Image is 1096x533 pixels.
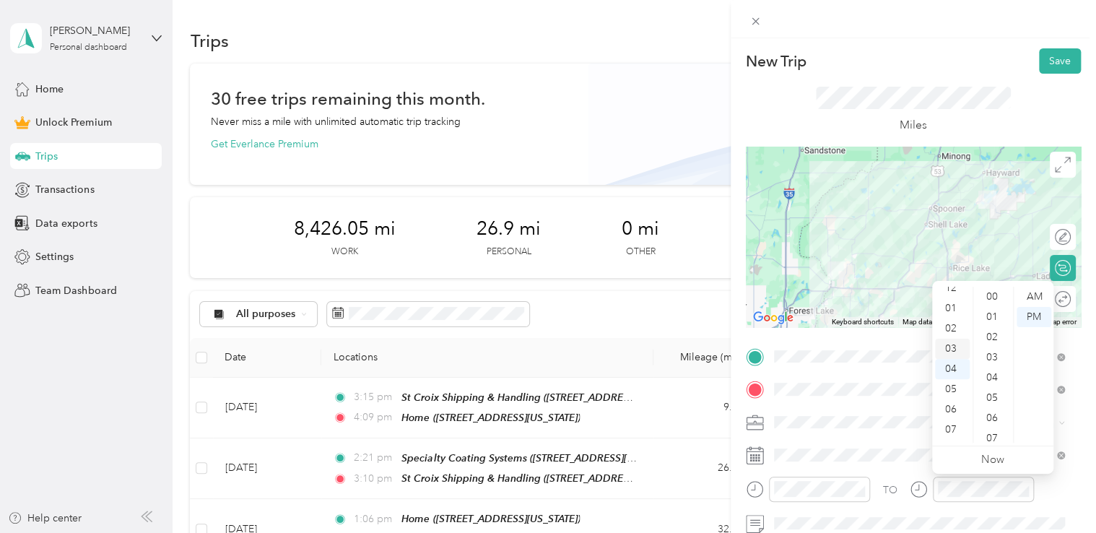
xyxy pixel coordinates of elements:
iframe: Everlance-gr Chat Button Frame [1015,452,1096,533]
div: 05 [976,388,1011,408]
span: Map data ©2025 Google [903,318,981,326]
div: 02 [935,318,970,339]
div: 00 [976,287,1011,307]
button: Save [1039,48,1081,74]
div: 06 [976,408,1011,428]
p: New Trip [746,51,806,71]
div: 04 [935,359,970,379]
a: Open this area in Google Maps (opens a new window) [749,308,797,327]
div: 01 [976,307,1011,327]
div: 03 [976,347,1011,368]
a: Now [981,453,1004,467]
div: TO [883,482,897,498]
div: 08 [935,440,970,460]
div: PM [1017,307,1051,327]
div: 03 [935,339,970,359]
p: Miles [900,116,927,134]
button: Keyboard shortcuts [832,317,894,327]
div: AM [1017,287,1051,307]
div: 12 [935,278,970,298]
div: 05 [935,379,970,399]
div: 07 [935,420,970,440]
div: 02 [976,327,1011,347]
div: 04 [976,368,1011,388]
div: 01 [935,298,970,318]
img: Google [749,308,797,327]
div: 06 [935,399,970,420]
div: 07 [976,428,1011,448]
